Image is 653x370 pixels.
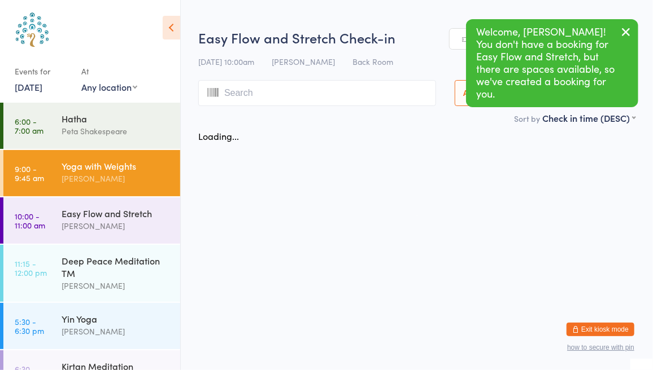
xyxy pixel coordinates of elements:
[62,254,171,279] div: Deep Peace Meditation TM
[62,279,171,292] div: [PERSON_NAME]
[514,113,540,124] label: Sort by
[62,125,171,138] div: Peta Shakespeare
[15,212,45,230] time: 10:00 - 11:00 am
[352,56,393,67] span: Back Room
[81,62,137,81] div: At
[3,150,180,196] a: 9:00 -9:45 amYoga with Weights[PERSON_NAME]
[3,103,180,149] a: 6:00 -7:00 amHathaPeta Shakespeare
[466,19,638,107] div: Welcome, [PERSON_NAME]! You don't have a booking for Easy Flow and Stretch, but there are spaces ...
[62,160,171,172] div: Yoga with Weights
[198,80,436,106] input: Search
[62,219,171,232] div: [PERSON_NAME]
[15,317,44,335] time: 5:30 - 6:30 pm
[3,197,180,244] a: 10:00 -11:00 amEasy Flow and Stretch[PERSON_NAME]
[198,28,635,47] h2: Easy Flow and Stretch Check-in
[62,325,171,338] div: [PERSON_NAME]
[62,112,171,125] div: Hatha
[3,303,180,349] a: 5:30 -6:30 pmYin Yoga[PERSON_NAME]
[62,312,171,325] div: Yin Yoga
[15,259,47,277] time: 11:15 - 12:00 pm
[11,8,54,51] img: Australian School of Meditation & Yoga
[198,130,239,142] div: Loading...
[455,80,520,106] button: All Bookings
[62,172,171,185] div: [PERSON_NAME]
[15,164,44,182] time: 9:00 - 9:45 am
[272,56,335,67] span: [PERSON_NAME]
[62,207,171,219] div: Easy Flow and Stretch
[542,112,635,124] div: Check in time (DESC)
[198,56,254,67] span: [DATE] 10:00am
[15,62,70,81] div: Events for
[567,343,634,351] button: how to secure with pin
[15,81,42,93] a: [DATE]
[567,323,634,336] button: Exit kiosk mode
[81,81,137,93] div: Any location
[15,117,43,135] time: 6:00 - 7:00 am
[3,245,180,302] a: 11:15 -12:00 pmDeep Peace Meditation TM[PERSON_NAME]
